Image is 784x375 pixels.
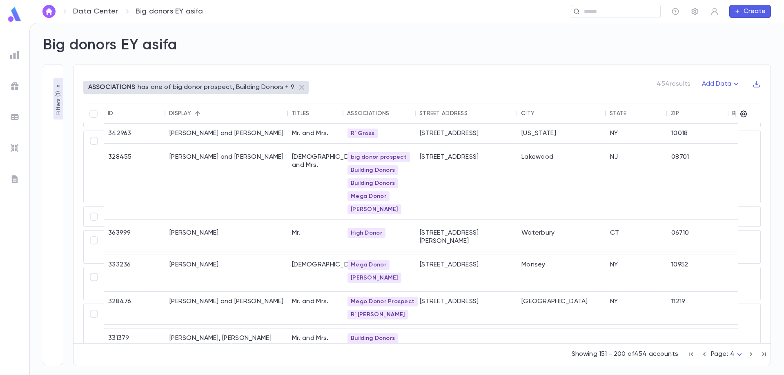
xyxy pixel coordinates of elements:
[104,255,165,288] div: 333236
[292,110,310,117] div: Titles
[7,7,23,22] img: logo
[711,351,735,357] span: Page: 4
[288,255,343,288] div: [DEMOGRAPHIC_DATA]
[10,174,20,184] img: letters_grey.7941b92b52307dd3b8a917253454ce1c.svg
[517,124,606,143] div: [US_STATE]
[517,223,606,251] div: Waterbury
[10,112,20,122] img: batches_grey.339ca447c9d9533ef1741baa751efc33.svg
[114,107,127,120] button: Sort
[347,335,398,342] span: Building Donors
[626,107,639,120] button: Sort
[606,124,667,143] div: NY
[347,193,390,200] span: Mega Donor
[104,124,165,143] div: 342963
[104,147,165,219] div: 328455
[667,124,728,143] div: 10018
[347,206,401,213] span: [PERSON_NAME]
[416,292,517,324] div: [STREET_ADDRESS]
[517,292,606,324] div: [GEOGRAPHIC_DATA]
[347,180,398,186] span: Building Donors
[347,262,390,268] span: Mega Donor
[347,298,418,305] span: Mego Donor Prospect
[416,124,517,143] div: [STREET_ADDRESS]
[517,147,606,219] div: Lakewood
[43,36,177,54] h2: Big donors EY asifa
[711,348,744,361] div: Page: 4
[104,223,165,251] div: 363999
[310,107,323,120] button: Sort
[288,147,343,219] div: [DEMOGRAPHIC_DATA] and Mrs.
[517,255,606,288] div: Monsey
[606,255,667,288] div: NY
[104,328,165,374] div: 331379
[667,292,728,324] div: 11219
[136,7,203,16] p: Big donors EY asifa
[729,5,771,18] button: Create
[54,89,62,115] p: Filters ( 1 )
[347,110,389,117] div: Associations
[416,223,517,251] div: [STREET_ADDRESS][PERSON_NAME]
[165,328,288,374] div: [PERSON_NAME], [PERSON_NAME] and [PERSON_NAME]
[606,223,667,251] div: CT
[347,167,398,173] span: Building Donors
[535,107,548,120] button: Sort
[610,110,626,117] div: State
[10,50,20,60] img: reports_grey.c525e4749d1bce6a11f5fe2a8de1b229.svg
[191,107,204,120] button: Sort
[53,78,63,120] button: Filters (1)
[10,81,20,91] img: campaigns_grey.99e729a5f7ee94e3726e6486bddda8f1.svg
[88,83,135,91] p: ASSOCIATIONS
[165,223,288,251] div: [PERSON_NAME]
[288,328,343,374] div: Mr. and Mrs.
[73,7,118,16] a: Data Center
[468,107,481,120] button: Sort
[104,292,165,324] div: 328476
[288,124,343,143] div: Mr. and Mrs.
[347,311,408,318] span: R' [PERSON_NAME]
[606,292,667,324] div: NY
[347,275,401,281] span: [PERSON_NAME]
[165,255,288,288] div: [PERSON_NAME]
[165,147,288,219] div: [PERSON_NAME] and [PERSON_NAME]
[83,81,309,94] div: ASSOCIATIONShas one of big donor prospect, Building Donors + 9
[288,223,343,251] div: Mr.
[572,350,678,358] p: Showing 151 - 200 of 454 accounts
[416,147,517,219] div: [STREET_ADDRESS]
[416,255,517,288] div: [STREET_ADDRESS]
[697,78,746,91] button: Add Data
[108,110,114,117] div: ID
[521,110,535,117] div: City
[419,110,468,117] div: Street Address
[288,292,343,324] div: Mr. and Mrs.
[138,83,294,91] p: has one of big donor prospect, Building Donors + 9
[165,292,288,324] div: [PERSON_NAME] and [PERSON_NAME]
[347,154,410,160] span: big donor prospect
[667,147,728,219] div: 08701
[679,107,692,120] button: Sort
[347,130,378,137] span: R' Gross
[606,147,667,219] div: NJ
[165,124,288,143] div: [PERSON_NAME] and [PERSON_NAME]
[347,230,385,236] span: High Donor
[667,223,728,251] div: 06710
[671,110,679,117] div: Zip
[169,110,191,117] div: Display
[657,80,690,88] p: 454 results
[44,8,54,15] img: home_white.a664292cf8c1dea59945f0da9f25487c.svg
[667,255,728,288] div: 10952
[10,143,20,153] img: imports_grey.530a8a0e642e233f2baf0ef88e8c9fcb.svg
